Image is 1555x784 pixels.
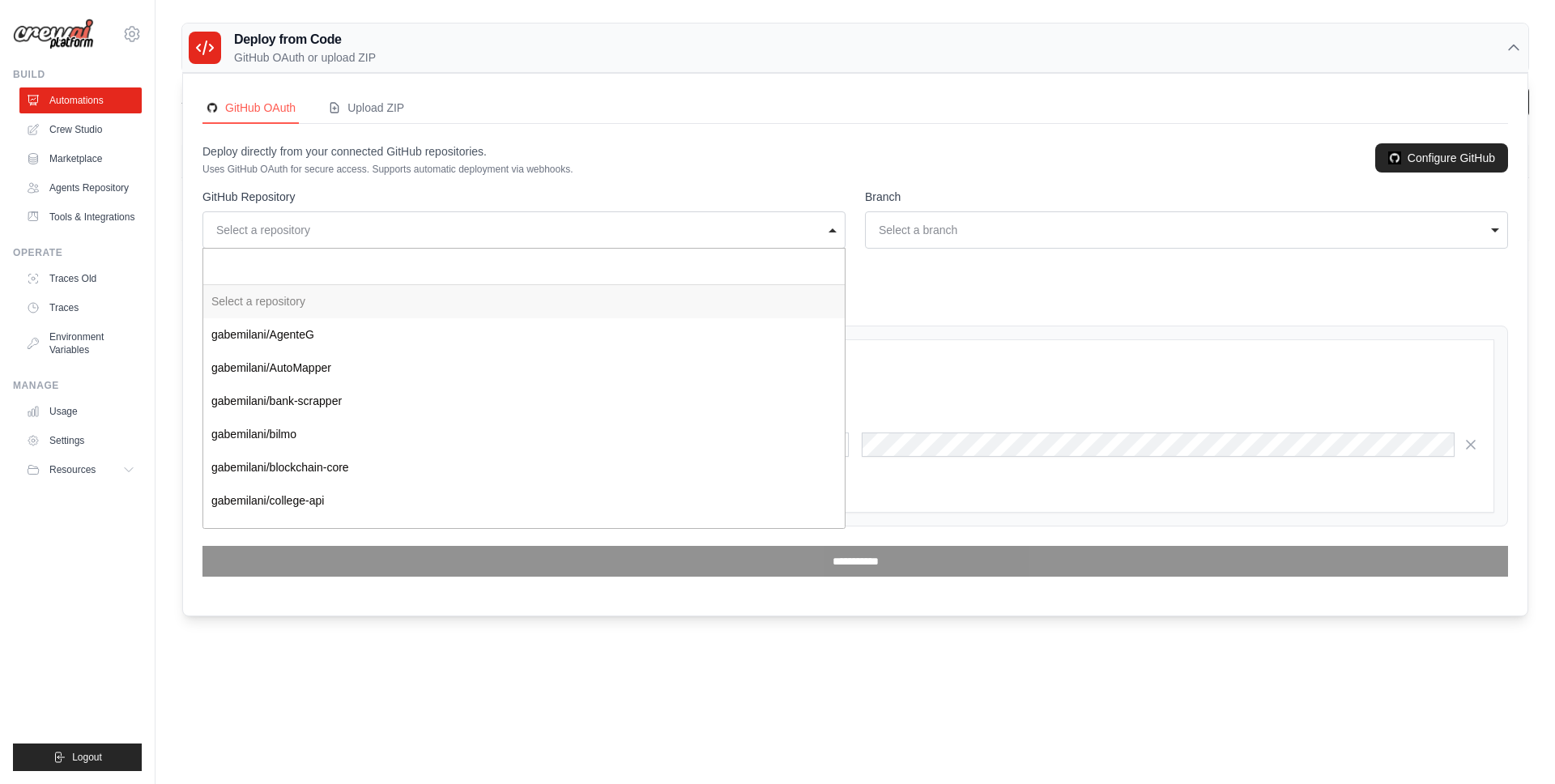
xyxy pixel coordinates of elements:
[13,68,142,81] div: Build
[203,249,845,285] input: Select a repository
[1388,151,1401,164] img: GitHub
[203,484,845,518] div: gabemilani/college-api
[181,87,542,109] h2: Automations Live
[19,117,142,143] a: Crew Studio
[202,93,1508,124] nav: Deployment Source
[206,101,219,114] img: GitHub
[203,385,845,418] div: gabemilani/bank-scrapper
[865,189,1508,205] label: Branch
[203,318,845,352] div: gabemilani/AgenteG
[181,109,542,126] p: Manage and monitor your active crew automations from this dashboard.
[72,751,102,764] span: Logout
[19,398,142,424] a: Usage
[19,324,142,363] a: Environment Variables
[13,246,142,259] div: Operate
[19,428,142,454] a: Settings
[13,19,94,50] img: Logo
[216,222,822,238] div: Select a repository
[230,353,1480,369] h3: Environment Variables
[1474,706,1555,784] iframe: Chat Widget
[19,457,142,483] button: Resources
[202,93,299,124] button: GitHubGitHub OAuth
[13,744,142,771] button: Logout
[879,222,1485,238] div: Select a branch
[203,518,845,551] div: gabemilani/didactic-octo-sniffle
[234,49,376,66] p: GitHub OAuth or upload ZIP
[328,100,404,116] div: Upload ZIP
[202,143,573,160] p: Deploy directly from your connected GitHub repositories.
[230,382,1480,395] p: Available organization variables:
[19,266,142,292] a: Traces Old
[181,145,659,178] th: Crew
[203,352,845,385] div: gabemilani/AutoMapper
[49,463,96,476] span: Resources
[203,418,845,451] div: gabemilani/bilmo
[19,146,142,172] a: Marketplace
[202,189,846,205] label: GitHub Repository
[19,204,142,230] a: Tools & Integrations
[1375,143,1508,173] a: Configure GitHub
[13,379,142,392] div: Manage
[202,163,573,176] p: Uses GitHub OAuth for secure access. Supports automatic deployment via webhooks.
[19,87,142,113] a: Automations
[19,295,142,321] a: Traces
[234,30,376,49] h3: Deploy from Code
[19,175,142,201] a: Agents Repository
[325,93,407,124] button: Upload ZIP
[203,451,845,484] div: gabemilani/blockchain-core
[203,285,845,318] div: Select a repository
[206,100,296,116] div: GitHub OAuth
